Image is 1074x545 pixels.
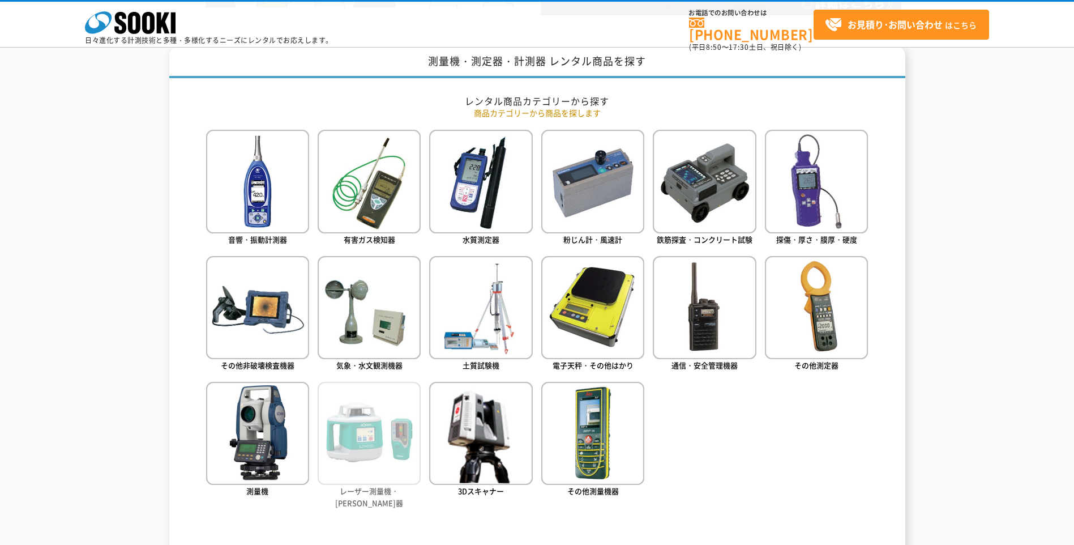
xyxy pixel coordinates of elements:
[336,360,403,371] span: 気象・水文観測機器
[689,42,801,52] span: (平日 ～ 土日、祝日除く)
[463,234,499,245] span: 水質測定器
[221,360,294,371] span: その他非破壊検査機器
[541,256,644,359] img: 電子天秤・その他はかり
[653,256,756,359] img: 通信・安全管理機器
[776,234,857,245] span: 探傷・厚さ・膜厚・硬度
[671,360,738,371] span: 通信・安全管理機器
[541,130,644,247] a: 粉じん計・風速計
[318,382,421,511] a: レーザー測量機・[PERSON_NAME]器
[206,95,868,107] h2: レンタル商品カテゴリーから探す
[653,130,756,247] a: 鉄筋探査・コンクリート試験
[206,256,309,373] a: その他非破壊検査機器
[765,130,868,247] a: 探傷・厚さ・膜厚・硬度
[318,130,421,233] img: 有害ガス検知器
[814,10,989,40] a: お見積り･お問い合わせはこちら
[848,18,943,31] strong: お見積り･お問い合わせ
[429,130,532,233] img: 水質測定器
[463,360,499,371] span: 土質試験機
[541,256,644,373] a: 電子天秤・その他はかり
[657,234,752,245] span: 鉄筋探査・コンクリート試験
[318,256,421,373] a: 気象・水文観測機器
[729,42,749,52] span: 17:30
[794,360,838,371] span: その他測定器
[206,130,309,233] img: 音響・振動計測器
[653,256,756,373] a: 通信・安全管理機器
[541,382,644,499] a: その他測量機器
[553,360,634,371] span: 電子天秤・その他はかり
[206,382,309,499] a: 測量機
[458,486,504,496] span: 3Dスキャナー
[429,256,532,359] img: 土質試験機
[169,47,905,78] h1: 測量機・測定器・計測器 レンタル商品を探す
[228,234,287,245] span: 音響・振動計測器
[344,234,395,245] span: 有害ガス検知器
[689,10,814,16] span: お電話でのお問い合わせは
[85,37,333,44] p: 日々進化する計測技術と多種・多様化するニーズにレンタルでお応えします。
[206,382,309,485] img: 測量機
[206,256,309,359] img: その他非破壊検査機器
[429,382,532,485] img: 3Dスキャナー
[318,256,421,359] img: 気象・水文観測機器
[765,130,868,233] img: 探傷・厚さ・膜厚・硬度
[318,382,421,485] img: レーザー測量機・墨出器
[429,130,532,247] a: 水質測定器
[567,486,619,496] span: その他測量機器
[318,130,421,247] a: 有害ガス検知器
[541,382,644,485] img: その他測量機器
[765,256,868,373] a: その他測定器
[246,486,268,496] span: 測量機
[706,42,722,52] span: 8:50
[825,16,977,33] span: はこちら
[765,256,868,359] img: その他測定器
[206,130,309,247] a: 音響・振動計測器
[689,18,814,41] a: [PHONE_NUMBER]
[206,107,868,119] p: 商品カテゴリーから商品を探します
[541,130,644,233] img: 粉じん計・風速計
[563,234,622,245] span: 粉じん計・風速計
[429,382,532,499] a: 3Dスキャナー
[335,486,403,508] span: レーザー測量機・[PERSON_NAME]器
[653,130,756,233] img: 鉄筋探査・コンクリート試験
[429,256,532,373] a: 土質試験機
